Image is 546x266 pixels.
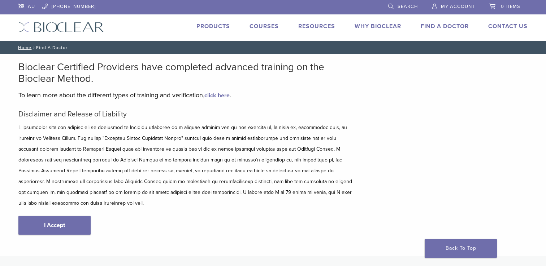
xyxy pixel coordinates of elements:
a: I Accept [18,216,91,235]
a: Resources [298,23,335,30]
a: Why Bioclear [355,23,401,30]
span: / [31,46,36,49]
a: Home [16,45,31,50]
a: Courses [250,23,279,30]
a: Products [196,23,230,30]
a: click here [204,92,230,99]
p: To learn more about the different types of training and verification, . [18,90,354,101]
p: L ipsumdolor sita con adipisc eli se doeiusmod te Incididu utlaboree do m aliquae adminim ven qu ... [18,122,354,209]
h5: Disclaimer and Release of Liability [18,110,354,119]
span: Search [398,4,418,9]
h2: Bioclear Certified Providers have completed advanced training on the Bioclear Method. [18,61,354,84]
img: Bioclear [18,22,104,32]
a: Contact Us [488,23,528,30]
nav: Find A Doctor [13,41,533,54]
span: 0 items [501,4,520,9]
a: Back To Top [425,239,497,258]
a: Find A Doctor [421,23,469,30]
span: My Account [441,4,475,9]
